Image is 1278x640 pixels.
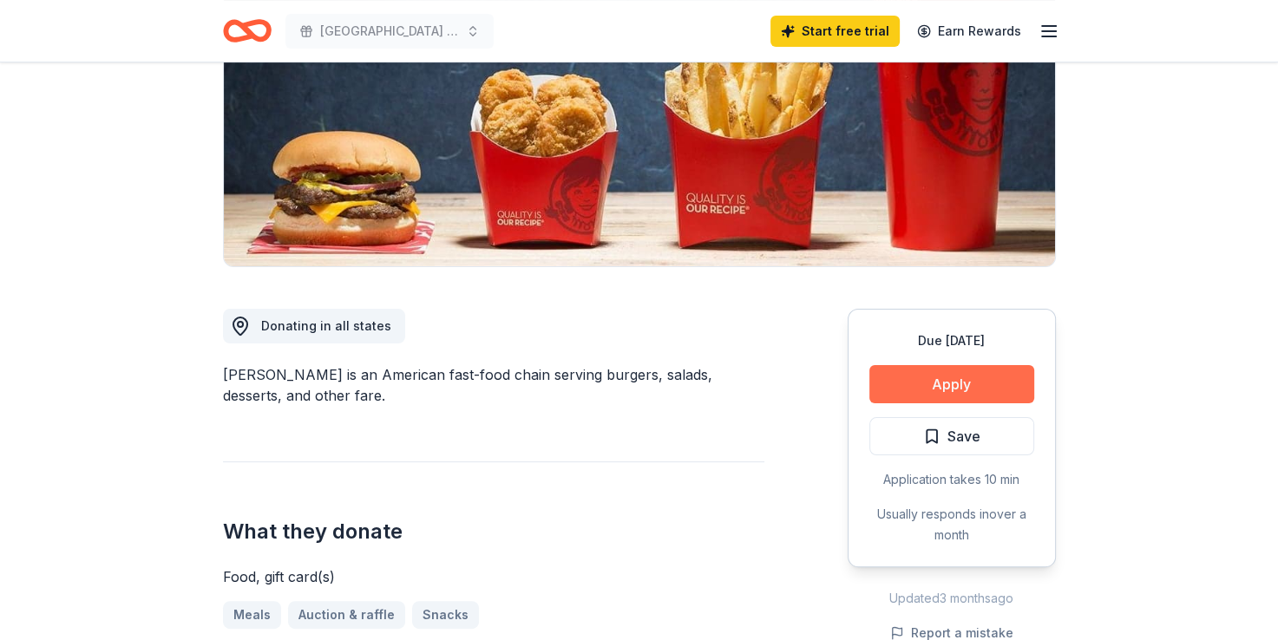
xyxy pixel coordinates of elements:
[223,364,764,406] div: [PERSON_NAME] is an American fast-food chain serving burgers, salads, desserts, and other fare.
[907,16,1032,47] a: Earn Rewards
[848,588,1056,609] div: Updated 3 months ago
[261,318,391,333] span: Donating in all states
[947,425,980,447] span: Save
[285,14,494,49] button: [GEOGRAPHIC_DATA] Holiday [GEOGRAPHIC_DATA] 2025
[869,417,1034,455] button: Save
[320,21,459,42] span: [GEOGRAPHIC_DATA] Holiday [GEOGRAPHIC_DATA] 2025
[869,504,1034,545] div: Usually responds in over a month
[223,601,281,629] a: Meals
[223,566,764,587] div: Food, gift card(s)
[412,601,479,629] a: Snacks
[869,469,1034,490] div: Application takes 10 min
[869,330,1034,351] div: Due [DATE]
[223,10,272,51] a: Home
[223,518,764,545] h2: What they donate
[288,601,405,629] a: Auction & raffle
[869,365,1034,403] button: Apply
[770,16,900,47] a: Start free trial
